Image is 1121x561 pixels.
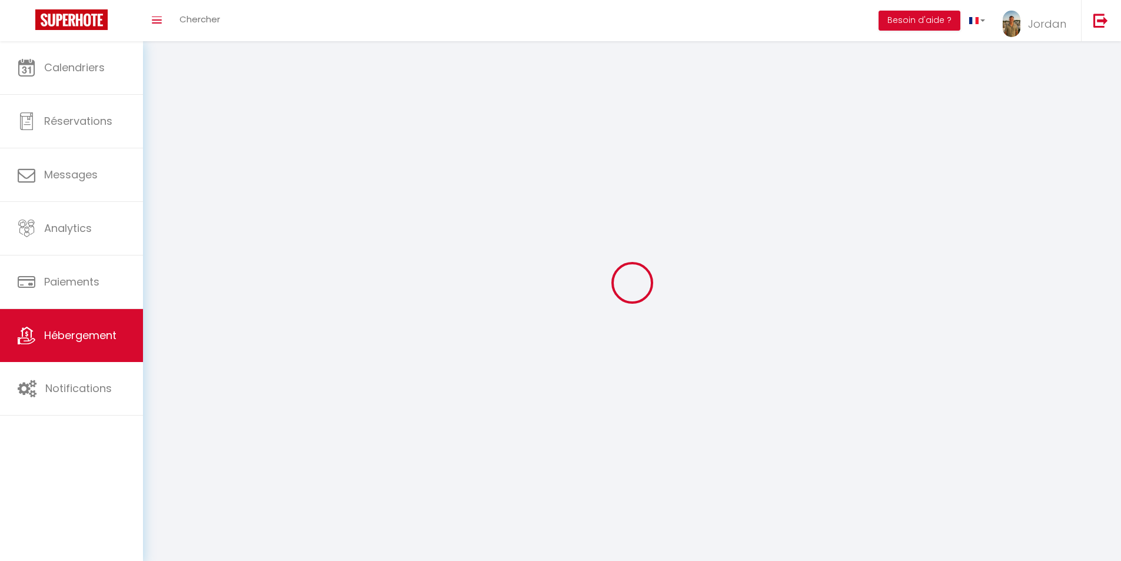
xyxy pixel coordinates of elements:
[44,60,105,75] span: Calendriers
[44,221,92,235] span: Analytics
[1003,11,1020,37] img: ...
[45,381,112,396] span: Notifications
[44,328,117,343] span: Hébergement
[1028,16,1066,31] span: Jordan
[879,11,960,31] button: Besoin d'aide ?
[1071,508,1112,552] iframe: Chat
[35,9,108,30] img: Super Booking
[44,167,98,182] span: Messages
[44,274,99,289] span: Paiements
[179,13,220,25] span: Chercher
[9,5,45,40] button: Ouvrir le widget de chat LiveChat
[1093,13,1108,28] img: logout
[44,114,112,128] span: Réservations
